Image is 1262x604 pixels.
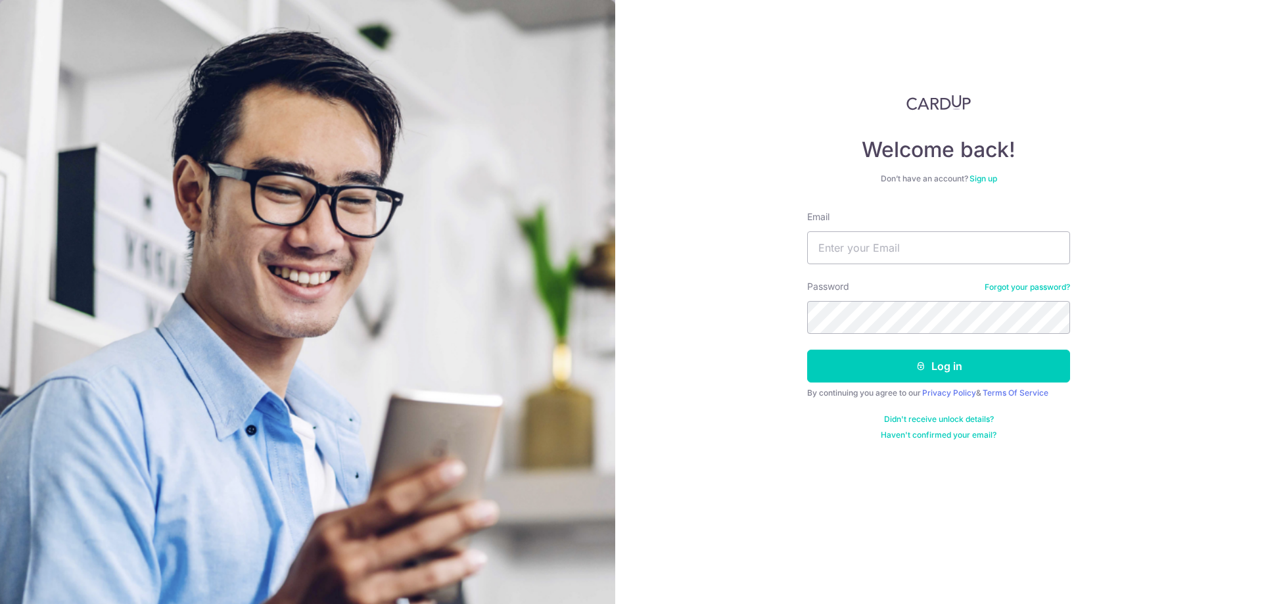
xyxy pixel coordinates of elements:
div: By continuing you agree to our & [807,388,1070,398]
a: Didn't receive unlock details? [884,414,994,425]
a: Haven't confirmed your email? [881,430,996,440]
a: Privacy Policy [922,388,976,398]
label: Password [807,280,849,293]
h4: Welcome back! [807,137,1070,163]
a: Terms Of Service [983,388,1048,398]
button: Log in [807,350,1070,383]
label: Email [807,210,830,223]
a: Sign up [970,174,997,183]
input: Enter your Email [807,231,1070,264]
div: Don’t have an account? [807,174,1070,184]
a: Forgot your password? [985,282,1070,292]
img: CardUp Logo [906,95,971,110]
